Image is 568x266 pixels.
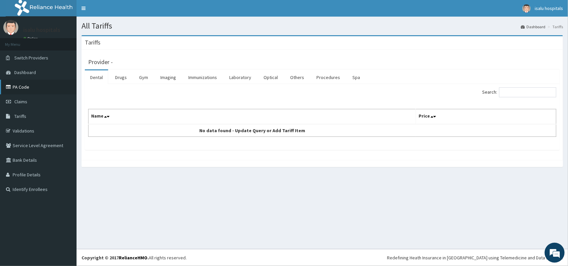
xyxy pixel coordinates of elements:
td: No data found - Update Query or Add Tariff Item [89,124,416,137]
span: Claims [14,99,27,105]
th: Price [416,109,556,125]
a: Spa [347,70,365,84]
a: Online [23,36,39,41]
th: Name [89,109,416,125]
a: Imaging [155,70,181,84]
label: Search: [482,87,556,97]
footer: All rights reserved. [77,249,568,266]
a: Dashboard [521,24,545,30]
a: Gym [134,70,153,84]
a: Others [285,70,309,84]
a: Laboratory [224,70,257,84]
a: RelianceHMO [119,255,147,261]
img: User Image [3,20,18,35]
strong: Copyright © 2017 . [82,255,149,261]
div: Redefining Heath Insurance in [GEOGRAPHIC_DATA] using Telemedicine and Data Science! [387,254,563,261]
h3: Provider - [88,59,113,65]
span: Switch Providers [14,55,48,61]
a: Immunizations [183,70,222,84]
a: Optical [258,70,283,84]
a: Drugs [110,70,132,84]
input: Search: [499,87,556,97]
a: Dental [85,70,108,84]
a: Procedures [311,70,345,84]
span: Dashboard [14,69,36,75]
h1: All Tariffs [82,22,563,30]
li: Tariffs [546,24,563,30]
img: User Image [522,4,531,13]
span: isalu hospitals [535,5,563,11]
p: isalu hospitals [23,27,60,33]
h3: Tariffs [85,40,100,45]
span: Tariffs [14,113,26,119]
